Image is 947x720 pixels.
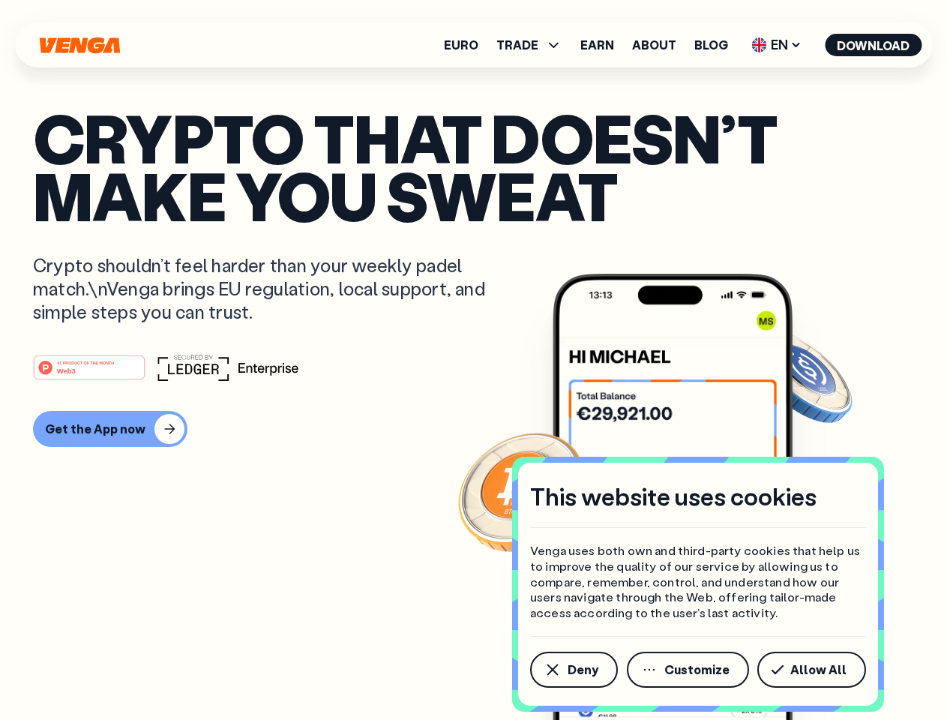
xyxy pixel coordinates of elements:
span: Allow All [790,664,847,676]
button: Allow All [757,652,866,688]
p: Crypto that doesn’t make you sweat [33,109,914,223]
p: Crypto shouldn’t feel harder than your weekly padel match.\nVenga brings EU regulation, local sup... [33,253,507,324]
svg: Home [37,37,121,54]
button: Customize [627,652,749,688]
a: Euro [444,39,478,51]
a: Blog [694,39,728,51]
a: Earn [580,39,614,51]
span: TRADE [496,36,562,54]
a: Get the App now [33,411,914,447]
a: About [632,39,676,51]
img: USDC coin [748,322,856,430]
button: Download [825,34,922,56]
tspan: #1 PRODUCT OF THE MONTH [57,360,114,364]
a: #1 PRODUCT OF THE MONTHWeb3 [33,364,145,383]
span: Customize [664,664,730,676]
img: flag-uk [751,37,766,52]
button: Deny [530,652,618,688]
h4: This website uses cookies [530,481,817,512]
span: Deny [568,664,598,676]
div: Get the App now [45,421,145,436]
button: Get the App now [33,411,187,447]
tspan: Web3 [57,366,76,374]
span: EN [746,33,807,57]
span: TRADE [496,39,538,51]
p: Venga uses both own and third-party cookies that help us to improve the quality of our service by... [530,543,866,621]
img: Bitcoin [455,424,590,559]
